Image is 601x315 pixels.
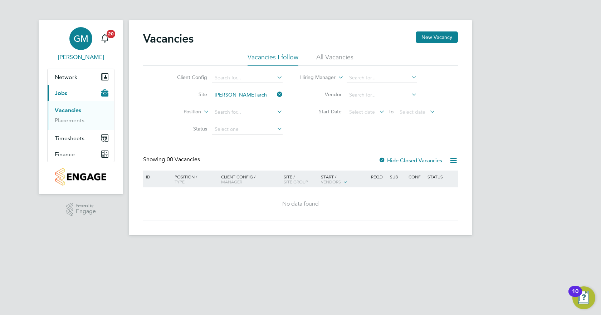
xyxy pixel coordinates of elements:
label: Hiring Manager [294,74,336,81]
span: Site Group [284,179,308,184]
div: No data found [144,200,457,208]
div: ID [144,171,169,183]
span: Network [55,74,77,80]
button: Network [48,69,114,85]
span: Powered by [76,203,96,209]
input: Search for... [212,107,283,117]
button: Jobs [48,85,114,101]
a: 20 [98,27,112,50]
span: Timesheets [55,135,84,142]
a: Vacancies [55,107,81,114]
div: Reqd [369,171,388,183]
li: Vacancies I follow [248,53,298,66]
div: Status [426,171,457,183]
label: Start Date [300,108,342,115]
button: New Vacancy [416,31,458,43]
div: Conf [407,171,425,183]
div: Sub [388,171,407,183]
a: Go to home page [47,168,114,186]
label: Client Config [166,74,207,80]
label: Position [160,108,201,115]
h2: Vacancies [143,31,194,46]
span: Vendors [321,179,341,184]
span: Select date [400,109,425,115]
span: 00 Vacancies [167,156,200,163]
span: Manager [221,179,242,184]
span: George Miller [47,53,114,61]
input: Search for... [347,90,417,100]
a: Powered byEngage [66,203,96,216]
div: Jobs [48,101,114,130]
span: Select date [349,109,375,115]
img: countryside-properties-logo-retina.png [55,168,106,186]
a: Placements [55,117,84,124]
div: 10 [572,291,578,301]
div: Client Config / [219,171,282,188]
span: GM [74,34,88,43]
div: Position / [169,171,219,188]
a: GM[PERSON_NAME] [47,27,114,61]
span: Engage [76,208,96,215]
div: Showing [143,156,201,163]
button: Open Resource Center, 10 new notifications [572,286,595,309]
button: Finance [48,146,114,162]
span: Type [175,179,185,184]
div: Start / [319,171,369,188]
label: Vendor [300,91,342,98]
div: Site / [282,171,319,188]
span: 20 [107,30,115,38]
nav: Main navigation [39,20,123,194]
button: Timesheets [48,130,114,146]
label: Hide Closed Vacancies [378,157,442,164]
input: Search for... [347,73,417,83]
span: Finance [55,151,75,158]
input: Search for... [212,73,283,83]
span: To [386,107,396,116]
label: Status [166,125,207,132]
input: Select one [212,124,283,134]
label: Site [166,91,207,98]
li: All Vacancies [316,53,353,66]
span: Jobs [55,90,67,97]
input: Search for... [212,90,283,100]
